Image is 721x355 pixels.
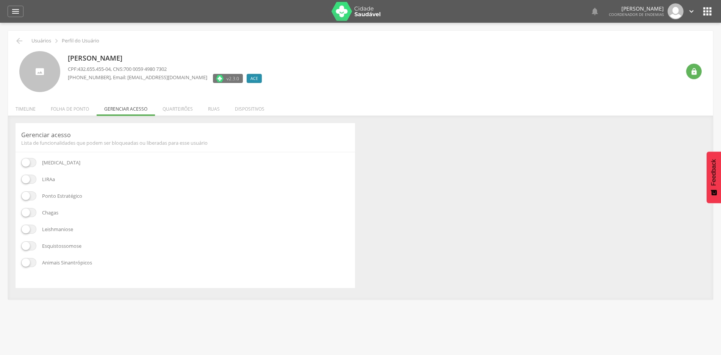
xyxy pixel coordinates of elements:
li: Quarteirões [155,98,200,116]
a:  [8,6,23,17]
li: Ruas [200,98,227,116]
button: Feedback - Mostrar pesquisa [707,152,721,203]
li: Timeline [8,98,43,116]
p: Perfil do Usuário [62,38,99,44]
p: LIRAa [42,175,55,184]
p: Gerenciar acesso [21,131,349,139]
span: 432.655.455-04 [78,66,111,72]
p: [MEDICAL_DATA] [42,158,80,167]
span: Coordenador de Endemias [609,12,664,17]
i:  [15,36,24,45]
p: Leishmaniose [42,225,73,234]
span: v2.3.0 [227,75,239,82]
p: Animais Sinantrópicos [42,258,92,267]
a:  [687,3,696,19]
span: Lista de funcionalidades que podem ser bloqueadas ou liberadas para esse usuário [21,139,349,146]
p: Ponto Estratégico [42,191,82,200]
a:  [590,3,599,19]
span: 700 0059 4980 7302 [124,66,167,72]
span: ACE [250,75,258,81]
li: Dispositivos [227,98,272,116]
p: Usuários [31,38,51,44]
i:  [52,37,61,45]
li: Folha de ponto [43,98,97,116]
i:  [11,7,20,16]
i:  [701,5,713,17]
p: Esquistossomose [42,241,81,250]
p: [PERSON_NAME] [609,6,664,11]
i:  [590,7,599,16]
p: CPF: , CNS: [68,66,266,73]
i:  [687,7,696,16]
span: Feedback [710,159,717,186]
p: , Email: [EMAIL_ADDRESS][DOMAIN_NAME] [68,74,207,81]
p: [PERSON_NAME] [68,53,266,63]
i:  [690,68,698,75]
span: [PHONE_NUMBER] [68,74,111,81]
p: Chagas [42,208,58,217]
